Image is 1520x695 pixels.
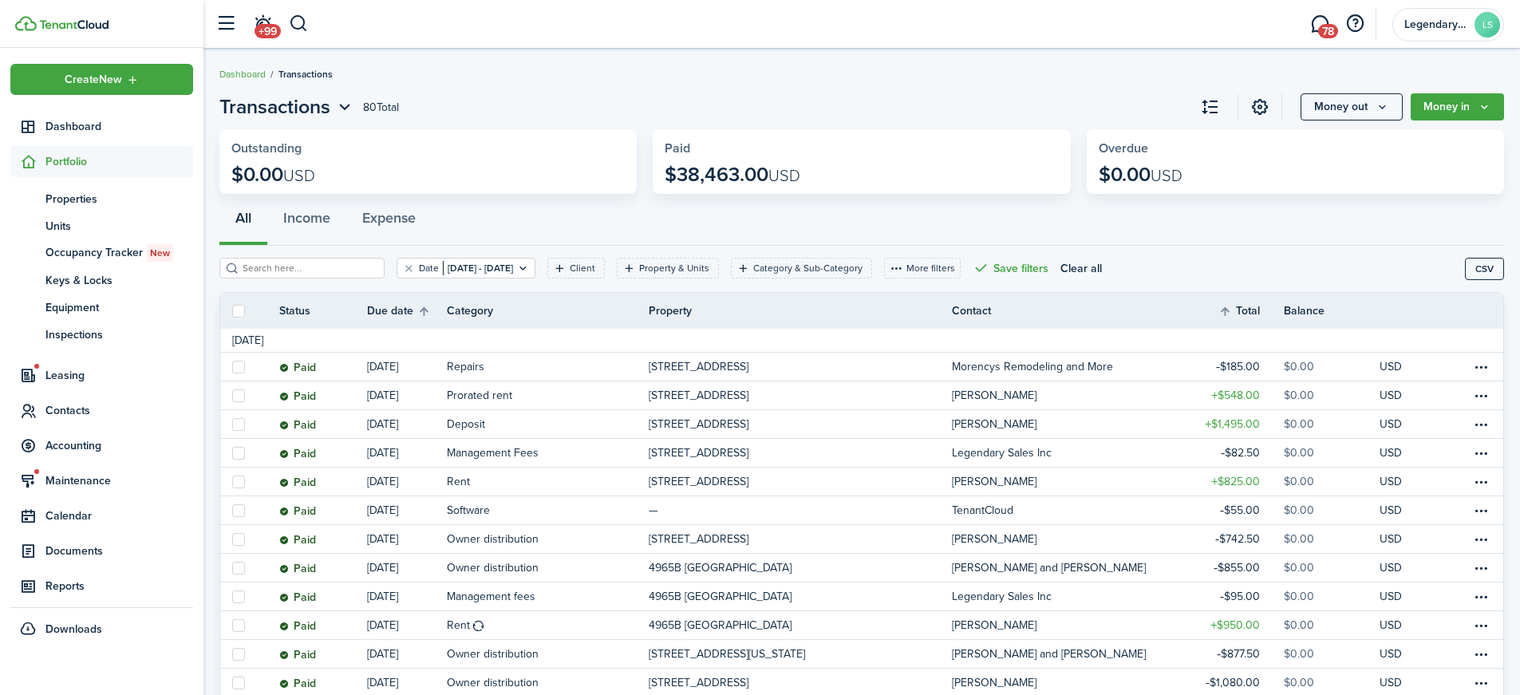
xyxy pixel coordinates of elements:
[884,258,961,278] button: More filters
[367,358,398,375] p: [DATE]
[649,439,952,467] a: [STREET_ADDRESS]
[1284,353,1380,381] a: $0.00
[1284,502,1314,519] table-amount-description: $0.00
[1318,24,1338,38] span: 78
[1211,387,1260,404] table-amount-title: $548.00
[952,611,1188,639] a: [PERSON_NAME]
[279,419,316,432] status: Paid
[649,302,952,319] th: Property
[447,439,649,467] a: Management Fees
[231,141,625,156] widget-stats-title: Outstanding
[649,640,952,668] a: [STREET_ADDRESS][US_STATE]
[367,559,398,576] p: [DATE]
[1284,416,1314,432] table-amount-description: $0.00
[1380,381,1423,409] a: USD
[952,439,1188,467] a: Legendary Sales Inc
[1210,617,1260,634] table-amount-title: $950.00
[952,302,1188,319] th: Contact
[952,504,1013,517] table-profile-info-text: TenantCloud
[1380,439,1423,467] a: USD
[1301,93,1403,120] button: Open menu
[1404,19,1468,30] span: Legendary Sales Inc
[649,611,952,639] a: 4965B [GEOGRAPHIC_DATA]
[952,476,1036,488] table-profile-info-text: [PERSON_NAME]
[447,410,649,438] a: Deposit
[1220,588,1260,605] table-amount-title: $95.00
[952,562,1146,575] table-profile-info-text: [PERSON_NAME] and [PERSON_NAME]
[279,611,367,639] a: Paid
[1380,387,1402,404] p: USD
[419,261,439,275] filter-tag-label: Date
[952,381,1188,409] a: [PERSON_NAME]
[267,198,346,246] button: Income
[283,164,315,188] span: USD
[447,559,539,576] table-info-title: Owner distribution
[447,381,649,409] a: Prorated rent
[1099,164,1182,186] p: $0.00
[1341,10,1368,38] button: Open resource center
[1380,617,1402,634] p: USD
[367,353,447,381] a: [DATE]
[279,582,367,610] a: Paid
[1284,588,1314,605] table-amount-description: $0.00
[219,93,355,121] accounting-header-page-nav: Transactions
[1060,258,1102,278] button: Clear all
[1214,559,1260,576] table-amount-title: $855.00
[1380,588,1402,605] p: USD
[1284,611,1380,639] a: $0.00
[1220,502,1260,519] table-amount-title: $55.00
[952,648,1146,661] table-profile-info-text: [PERSON_NAME] and [PERSON_NAME]
[367,468,447,496] a: [DATE]
[447,674,539,691] table-info-title: Owner distribution
[1380,582,1423,610] a: USD
[1284,358,1314,375] table-amount-description: $0.00
[665,141,1058,156] widget-stats-title: Paid
[279,302,367,319] th: Status
[367,387,398,404] p: [DATE]
[279,677,316,690] status: Paid
[649,381,952,409] a: [STREET_ADDRESS]
[1411,93,1504,120] button: Money in
[45,578,193,594] span: Reports
[279,505,316,518] status: Paid
[10,267,193,294] a: Keys & Locks
[1380,468,1423,496] a: USD
[952,533,1036,546] table-profile-info-text: [PERSON_NAME]
[952,361,1113,373] table-profile-info-text: Morencys Remodeling and More
[367,473,398,490] p: [DATE]
[10,185,193,212] a: Properties
[219,93,355,121] button: Open menu
[10,321,193,348] a: Inspections
[279,361,316,374] status: Paid
[1284,640,1380,668] a: $0.00
[367,531,398,547] p: [DATE]
[1465,258,1504,280] button: CSV
[1284,496,1380,524] a: $0.00
[768,164,800,188] span: USD
[952,418,1036,431] table-profile-info-text: [PERSON_NAME]
[649,617,792,634] p: 4965B [GEOGRAPHIC_DATA]
[973,258,1048,278] button: Save filters
[45,367,193,384] span: Leasing
[1099,141,1492,156] widget-stats-title: Overdue
[279,640,367,668] a: Paid
[279,410,367,438] a: Paid
[1380,531,1402,547] p: USD
[367,646,398,662] p: [DATE]
[952,640,1188,668] a: [PERSON_NAME] and [PERSON_NAME]
[45,244,193,262] span: Occupancy Tracker
[45,153,193,170] span: Portfolio
[1188,439,1284,467] a: $82.50
[649,416,748,432] p: [STREET_ADDRESS]
[1380,502,1402,519] p: USD
[1217,646,1260,662] table-amount-title: $877.50
[150,246,170,260] span: New
[649,531,748,547] p: [STREET_ADDRESS]
[279,468,367,496] a: Paid
[367,640,447,668] a: [DATE]
[211,9,241,39] button: Open sidebar
[1284,646,1314,662] table-amount-description: $0.00
[649,410,952,438] a: [STREET_ADDRESS]
[952,590,1052,603] table-profile-info-text: Legendary Sales Inc
[649,468,952,496] a: [STREET_ADDRESS]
